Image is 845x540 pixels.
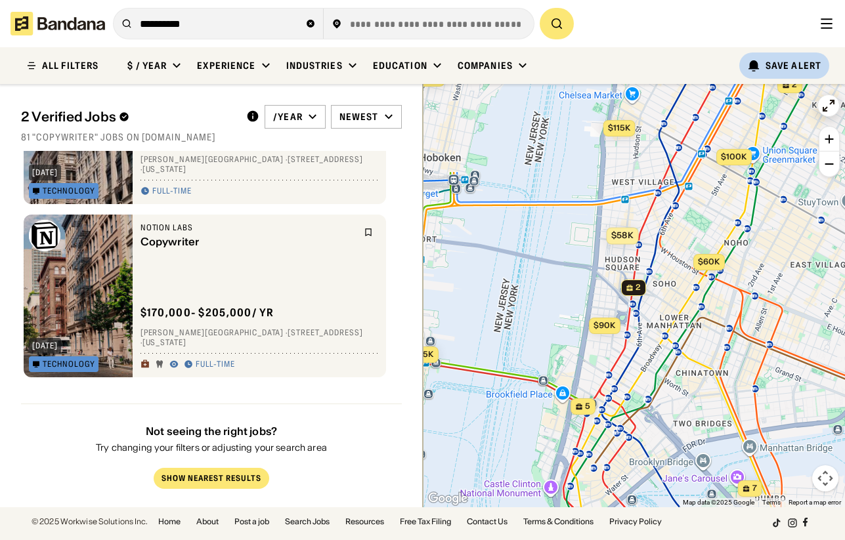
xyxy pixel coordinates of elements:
[721,152,747,161] span: $100k
[152,186,192,197] div: Full-time
[162,475,261,483] div: Show Nearest Results
[812,465,838,491] button: Map camera controls
[32,169,58,177] div: [DATE]
[400,518,451,526] a: Free Tax Filing
[141,327,378,348] div: [PERSON_NAME][GEOGRAPHIC_DATA] · [STREET_ADDRESS] · [US_STATE]
[792,79,797,91] span: 2
[141,236,356,248] div: Copywriter
[467,518,508,526] a: Contact Us
[96,444,327,453] div: Try changing your filters or adjusting your search area
[789,499,841,506] a: Report a map error
[21,131,402,143] div: 81 "copywriter" jobs on [DOMAIN_NAME]
[683,499,754,506] span: Map data ©2025 Google
[594,320,615,330] span: $90k
[141,306,274,320] div: $ 170,000 - $205,000 / yr
[523,518,594,526] a: Terms & Conditions
[345,518,384,526] a: Resources
[273,111,303,123] div: /year
[585,401,590,412] span: 5
[196,360,236,370] div: Full-time
[141,154,378,175] div: [PERSON_NAME][GEOGRAPHIC_DATA] · [STREET_ADDRESS] · [US_STATE]
[141,222,356,233] div: Notion Labs
[32,518,148,526] div: © 2025 Workwise Solutions Inc.
[752,483,757,494] span: 7
[29,220,60,251] img: Notion Labs logo
[426,490,469,507] a: Open this area in Google Maps (opens a new window)
[285,518,330,526] a: Search Jobs
[127,60,167,72] div: $ / year
[458,60,513,72] div: Companies
[339,111,379,123] div: Newest
[43,360,95,368] div: Technology
[413,349,433,359] span: $75k
[609,518,662,526] a: Privacy Policy
[196,518,219,526] a: About
[636,282,641,293] span: 2
[32,342,58,350] div: [DATE]
[608,123,630,133] span: $115k
[43,187,95,195] div: Technology
[766,60,821,72] div: Save Alert
[158,518,181,526] a: Home
[426,490,469,507] img: Google
[762,499,781,506] a: Terms (opens in new tab)
[197,60,255,72] div: Experience
[21,151,402,507] div: grid
[21,109,236,125] div: 2 Verified Jobs
[96,425,327,438] div: Not seeing the right jobs?
[611,230,634,240] span: $58k
[286,60,343,72] div: Industries
[11,12,105,35] img: Bandana logotype
[698,257,720,266] span: $60k
[373,60,427,72] div: Education
[234,518,269,526] a: Post a job
[42,61,98,70] div: ALL FILTERS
